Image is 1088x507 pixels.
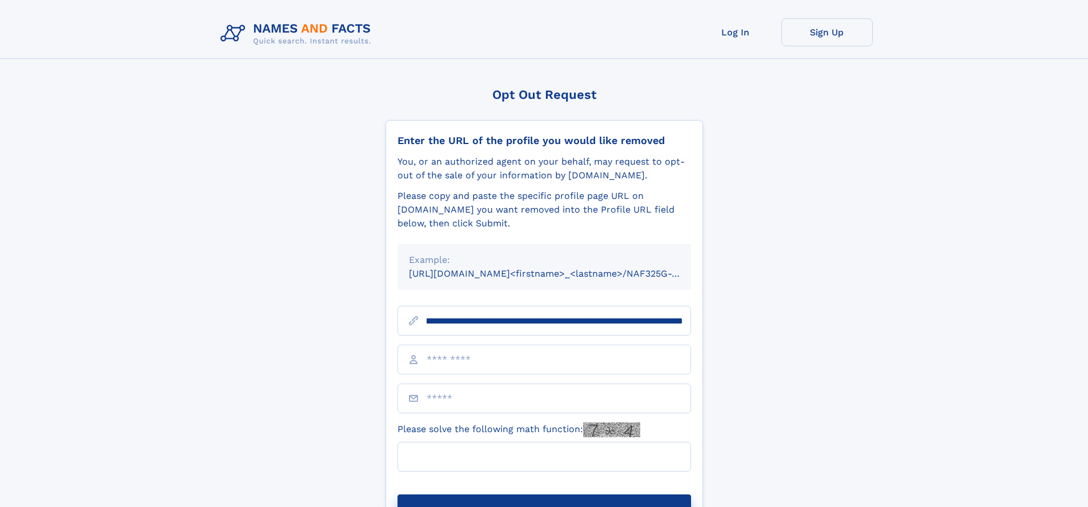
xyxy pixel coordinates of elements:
[386,87,703,102] div: Opt Out Request
[690,18,781,46] a: Log In
[398,189,691,230] div: Please copy and paste the specific profile page URL on [DOMAIN_NAME] you want removed into the Pr...
[398,134,691,147] div: Enter the URL of the profile you would like removed
[216,18,380,49] img: Logo Names and Facts
[781,18,873,46] a: Sign Up
[409,253,680,267] div: Example:
[409,268,713,279] small: [URL][DOMAIN_NAME]<firstname>_<lastname>/NAF325G-xxxxxxxx
[398,422,640,437] label: Please solve the following math function:
[398,155,691,182] div: You, or an authorized agent on your behalf, may request to opt-out of the sale of your informatio...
